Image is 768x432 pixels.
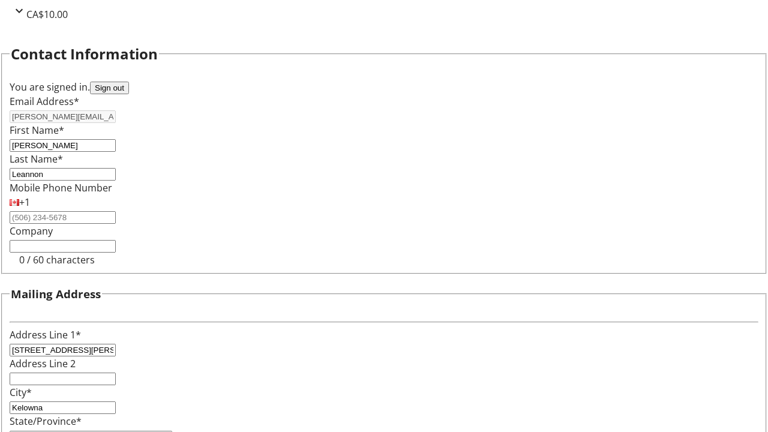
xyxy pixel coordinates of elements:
label: Email Address* [10,95,79,108]
label: Mobile Phone Number [10,181,112,194]
label: Last Name* [10,152,63,166]
label: Address Line 2 [10,357,76,370]
label: Company [10,224,53,238]
span: CA$10.00 [26,8,68,21]
button: Sign out [90,82,129,94]
label: State/Province* [10,415,82,428]
tr-character-limit: 0 / 60 characters [19,253,95,266]
input: City [10,401,116,414]
input: (506) 234-5678 [10,211,116,224]
h2: Contact Information [11,43,158,65]
input: Address [10,344,116,356]
div: You are signed in. [10,80,758,94]
label: First Name* [10,124,64,137]
label: City* [10,386,32,399]
label: Address Line 1* [10,328,81,341]
h3: Mailing Address [11,286,101,302]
